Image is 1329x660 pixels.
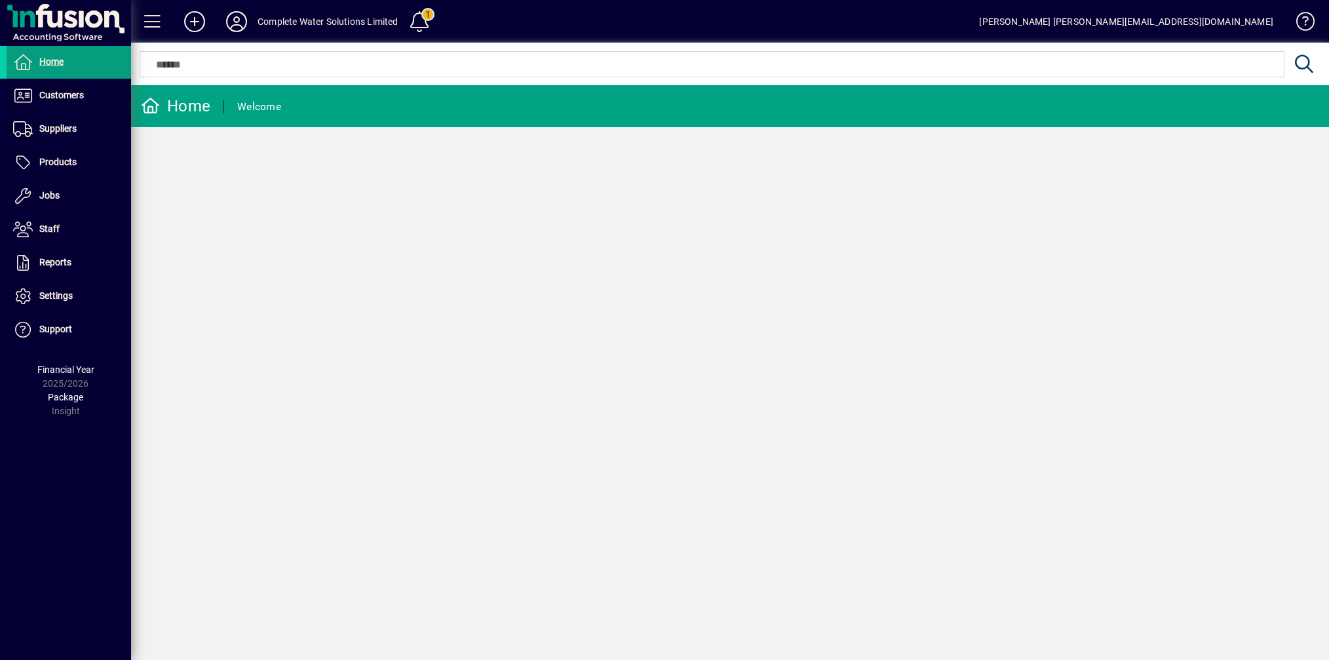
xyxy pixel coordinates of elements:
[174,10,216,33] button: Add
[141,96,210,117] div: Home
[216,10,258,33] button: Profile
[7,280,131,313] a: Settings
[39,123,77,134] span: Suppliers
[7,79,131,112] a: Customers
[39,324,72,334] span: Support
[258,11,398,32] div: Complete Water Solutions Limited
[237,96,281,117] div: Welcome
[39,56,64,67] span: Home
[39,257,71,267] span: Reports
[1286,3,1313,45] a: Knowledge Base
[7,113,131,146] a: Suppliers
[7,213,131,246] a: Staff
[7,313,131,346] a: Support
[7,180,131,212] a: Jobs
[7,146,131,179] a: Products
[39,190,60,201] span: Jobs
[39,90,84,100] span: Customers
[48,392,83,402] span: Package
[979,11,1273,32] div: [PERSON_NAME] [PERSON_NAME][EMAIL_ADDRESS][DOMAIN_NAME]
[39,157,77,167] span: Products
[7,246,131,279] a: Reports
[37,364,94,375] span: Financial Year
[39,290,73,301] span: Settings
[39,223,60,234] span: Staff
